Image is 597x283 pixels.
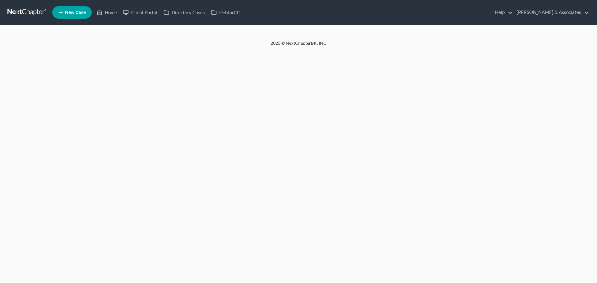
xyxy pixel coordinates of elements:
[492,7,513,18] a: Help
[94,7,120,18] a: Home
[513,7,589,18] a: [PERSON_NAME] & Associates
[121,40,476,51] div: 2025 © NextChapterBK, INC
[52,6,92,19] new-legal-case-button: New Case
[160,7,208,18] a: Directory Cases
[208,7,243,18] a: DebtorCC
[120,7,160,18] a: Client Portal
